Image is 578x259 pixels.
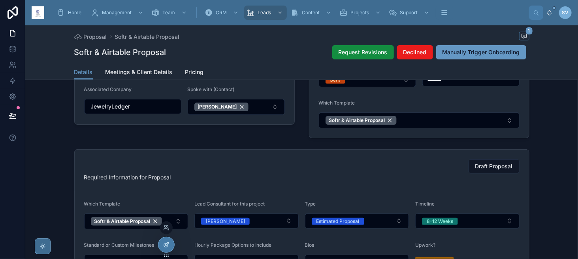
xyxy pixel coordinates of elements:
[319,100,355,106] span: Which Template
[162,10,175,16] span: Team
[105,65,173,81] a: Meetings & Client Details
[55,6,87,20] a: Home
[244,6,287,20] a: Leads
[316,218,360,225] div: Estimated Proposal
[202,6,243,20] a: CRM
[198,104,237,110] span: [PERSON_NAME]
[330,76,341,84] div: Sent
[475,162,513,170] span: Draft Proposal
[319,112,520,128] button: Select Button
[74,68,93,76] span: Details
[185,65,204,81] a: Pricing
[84,99,181,114] button: Select Button
[51,4,529,21] div: scrollable content
[415,242,435,248] span: Upwork?
[386,6,433,20] a: Support
[84,33,107,41] span: Proposal
[400,10,418,16] span: Support
[115,33,180,41] a: Softr & Airtable Proposal
[185,68,204,76] span: Pricing
[74,65,93,80] a: Details
[91,217,162,226] button: Unselect 32
[102,10,132,16] span: Management
[206,218,245,225] div: [PERSON_NAME]
[91,103,130,110] span: JewelryLedger
[84,174,171,181] span: Required Information for Proposal
[194,242,271,248] span: Hourly Package Options to Include
[326,116,397,125] button: Unselect 32
[415,201,435,207] span: Timeline
[258,10,271,16] span: Leads
[427,218,453,225] div: 8-12 Weeks
[469,159,520,173] button: Draft Proposal
[149,6,191,20] a: Team
[305,242,314,248] span: Bios
[194,201,265,207] span: Lead Consultant for this project
[84,242,154,248] span: Standard or Custom Milestones
[302,10,320,16] span: Content
[305,213,409,229] button: Select Button
[194,103,249,111] button: Unselect 774
[403,48,427,56] span: Declined
[525,27,533,35] span: 1
[84,86,132,92] span: Associated Company
[519,32,529,42] button: 1
[397,45,433,59] button: Declined
[188,86,235,92] span: Spoke with (Contact)
[339,48,388,56] span: Request Revisions
[305,201,316,207] span: Type
[337,6,385,20] a: Projects
[562,10,569,16] span: SV
[94,218,151,225] span: Softr & Airtable Proposal
[332,45,394,59] button: Request Revisions
[350,10,369,16] span: Projects
[194,213,299,229] button: Select Button
[84,201,120,207] span: Which Template
[288,6,335,20] a: Content
[436,45,526,59] button: Manually Trigger Onboarding
[188,99,285,115] button: Select Button
[32,6,44,19] img: App logo
[415,213,520,229] button: Select Button
[88,6,147,20] a: Management
[74,33,107,41] a: Proposal
[68,10,81,16] span: Home
[105,68,173,76] span: Meetings & Client Details
[74,47,166,58] h1: Softr & Airtable Proposal
[329,117,385,124] span: Softr & Airtable Proposal
[84,213,188,229] button: Select Button
[442,48,520,56] span: Manually Trigger Onboarding
[216,10,227,16] span: CRM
